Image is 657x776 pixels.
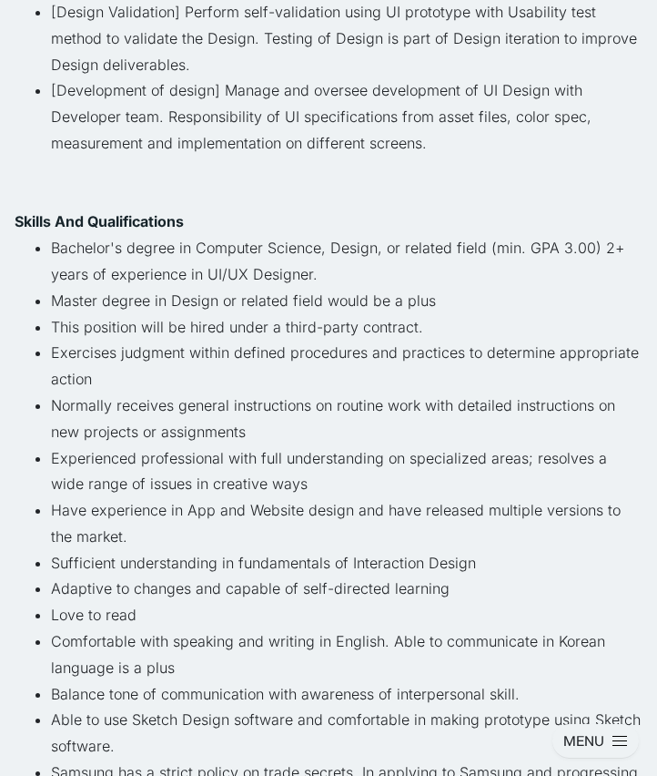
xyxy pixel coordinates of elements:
li: Comfortable with speaking and writing in English. Able to communicate in Korean language is a plus [51,628,642,681]
li: Have experience in App and Website design and have released multiple versions to the market. [51,497,642,550]
li: Bachelor's degree in Computer Science, Design, or related field (min. GPA 3.00) 2+ years of exper... [51,235,642,288]
li: Love to read [51,602,642,628]
li: Experienced professional with full understanding on specialized areas; resolves a wide range of i... [51,445,642,498]
li: Exercises judgment within defined procedures and practices to determine appropriate action [51,340,642,393]
li: Master degree in Design or related field would be a plus [51,288,642,314]
li: Able to use Sketch Design software and comfortable in making prototype using Sketch software. [51,707,642,760]
li: This position will be hired under a third-party contract. [51,314,642,341]
li: Sufficient understanding in fundamentals of Interaction Design [51,550,642,577]
strong: Skills And Qualifications [15,212,184,230]
li: [Development of design] Manage and oversee development of UI Design with Developer team. Responsi... [51,77,642,209]
li: Balance tone of communication with awareness of interpersonal skill. [51,681,642,708]
li: Adaptive to changes and capable of self-directed learning [51,576,642,602]
li: Normally receives general instructions on routine work with detailed instructions on new projects... [51,393,642,445]
div: MENU [563,731,604,750]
